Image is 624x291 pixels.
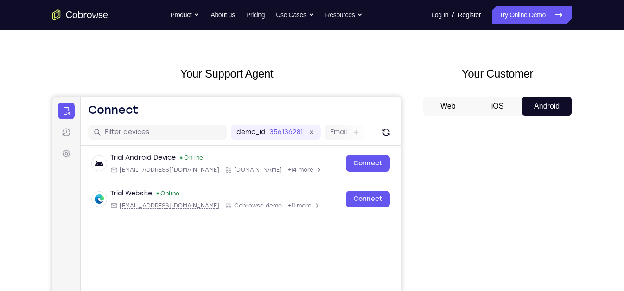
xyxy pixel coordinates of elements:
[293,58,337,75] a: Connect
[276,6,314,24] button: Use Cases
[182,69,229,77] span: Cobrowse.io
[522,97,572,116] button: Android
[171,6,200,24] button: Product
[431,6,448,24] a: Log In
[473,97,522,116] button: iOS
[58,56,123,65] div: Trial Android Device
[58,92,100,101] div: Trial Website
[293,94,337,110] a: Connect
[458,6,481,24] a: Register
[52,9,108,20] a: Go to the home page
[452,9,454,20] span: /
[235,69,261,77] span: +14 more
[127,57,151,65] div: Online
[52,65,401,82] h2: Your Support Agent
[28,49,349,84] div: Open device details
[128,60,130,62] div: New devices found.
[246,6,265,24] a: Pricing
[172,105,229,112] div: App
[423,65,572,82] h2: Your Customer
[67,105,167,112] span: web@example.com
[235,105,259,112] span: +11 more
[492,6,572,24] a: Try Online Demo
[67,69,167,77] span: android@example.com
[172,69,229,77] div: App
[58,105,167,112] div: Email
[423,97,473,116] button: Web
[325,6,363,24] button: Resources
[210,6,235,24] a: About us
[103,93,127,100] div: Online
[104,96,106,97] div: New devices found.
[58,69,167,77] div: Email
[182,105,229,112] span: Cobrowse demo
[28,84,349,120] div: Open device details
